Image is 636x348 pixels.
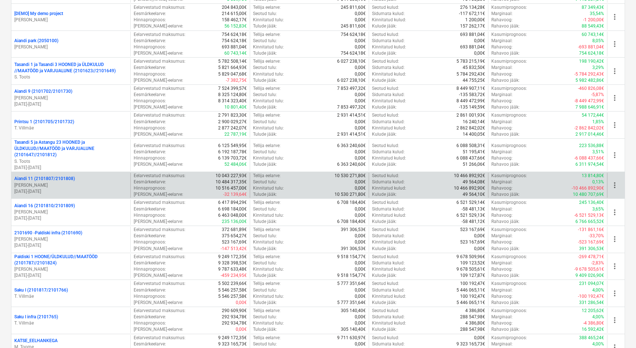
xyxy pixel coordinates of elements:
[134,38,166,44] p: Eesmärkeelarve :
[253,44,284,50] p: Kinnitatud tulu :
[14,230,82,236] p: 2101690 - Paldiski infra (2101690)
[253,143,281,149] p: Tellija eelarve :
[14,101,127,107] p: [DATE] - [DATE]
[253,125,284,131] p: Kinnitatud tulu :
[460,44,485,50] p: 693 881,04€
[462,206,485,212] p: -58 481,13€
[610,289,619,298] span: more_vert
[134,104,183,110] p: [PERSON_NAME]-eelarve :
[14,44,127,50] p: [PERSON_NAME]
[372,65,405,71] p: Sidumata kulud :
[216,173,247,179] p: 10 043 227,93€
[337,112,366,118] p: 2 931 414,51€
[372,149,405,155] p: Sidumata kulud :
[372,85,399,92] p: Seotud kulud :
[372,206,405,212] p: Sidumata kulud :
[610,235,619,243] span: more_vert
[14,165,127,171] p: [DATE] - [DATE]
[341,4,366,11] p: 245 811,60€
[253,191,277,198] p: Tulude jääk :
[459,104,485,110] p: -135 149,59€
[355,125,366,131] p: 0,00€
[134,112,185,118] p: Eelarvestatud maksumus :
[456,199,485,206] p: 6 521 529,14€
[592,119,604,125] p: 1,85%
[253,112,281,118] p: Tellija eelarve :
[463,131,485,138] p: 14 400,05€
[491,77,520,84] p: Rahavoo jääk :
[372,50,397,56] p: Kulude jääk :
[222,44,247,50] p: 693 881,04€
[491,17,513,23] p: Rahavoog :
[491,206,513,212] p: Marginaal :
[134,191,183,198] p: [PERSON_NAME]-eelarve :
[134,77,183,84] p: [PERSON_NAME]-eelarve :
[218,65,247,71] p: 5 821 664,93€
[463,149,485,155] p: 51 195,41€
[454,173,485,179] p: 10 466 892,92€
[134,206,166,212] p: Eesmärkeelarve :
[14,293,127,300] p: T. Villmäe
[573,191,604,198] p: 10 480 707,69€
[372,199,399,206] p: Seotud kulud :
[491,98,513,104] p: Rahavoog :
[491,32,527,38] p: Kasumiprognoos :
[134,149,166,155] p: Eesmärkeelarve :
[14,62,127,80] div: Tasandi 1 ja Tasandi 3 HOONED ja ÜLDKULUD //MAATÖÖD ja VARJUALUNE (2101623//2101649)S. Toots
[355,11,366,17] p: 0,00€
[134,65,166,71] p: Eesmärkeelarve :
[14,236,127,242] p: [PERSON_NAME]
[579,199,604,206] p: 245 136,40€
[372,98,406,104] p: Kinnitatud kulud :
[222,38,247,44] p: 754 624,18€
[14,88,127,107] div: Aiandi 9 (2101702/2101730)[PERSON_NAME][DATE]-[DATE]
[134,11,166,17] p: Eesmärkeelarve :
[610,12,619,21] span: more_vert
[14,74,127,80] p: S. Toots
[491,4,527,11] p: Kasumiprognoos :
[355,179,366,185] p: 0,00€
[253,17,284,23] p: Kinnitatud tulu :
[460,4,485,11] p: 276 134,28€
[14,272,127,279] p: [DATE] - [DATE]
[224,104,247,110] p: 10 801,40€
[355,38,366,44] p: 0,00€
[372,77,397,84] p: Kulude jääk :
[459,11,485,17] p: -117 672,11€
[592,206,604,212] p: 3,65%
[491,191,520,198] p: Rahavoo jääk :
[14,182,127,188] p: [PERSON_NAME]
[14,254,127,279] div: Paldiski 1 HOONE/ÜLDKULUD//MAATÖÖD (2101787//2101824)[PERSON_NAME][DATE]-[DATE]
[491,161,520,168] p: Rahavoo jääk :
[218,71,247,77] p: 5 829 047,68€
[460,23,485,29] p: 157 262,17€
[222,32,247,38] p: 754 624,18€
[224,23,247,29] p: 56 152,83€
[372,104,397,110] p: Kulude jääk :
[456,143,485,149] p: 6 088 508,31€
[592,179,604,185] p: 0,13%
[491,149,513,155] p: Marginaal :
[341,23,366,29] p: 245 811,60€
[14,158,127,165] p: S. Toots
[253,173,281,179] p: Tellija eelarve :
[134,179,166,185] p: Eesmärkeelarve :
[223,191,247,198] p: -32 139,64€
[134,125,166,131] p: Hinnaprognoos :
[582,4,604,11] p: 87 349,43€
[575,131,604,138] p: 2 917 014,46€
[355,185,366,191] p: 0,00€
[583,17,604,23] p: -1 200,00€
[491,23,520,29] p: Rahavoo jääk :
[463,119,485,125] p: 16 240,14€
[355,17,366,23] p: 0,00€
[253,131,277,138] p: Tulude jääk :
[474,38,485,44] p: 0,00€
[337,161,366,168] p: 6 363 240,60€
[454,185,485,191] p: 10 466 892,90€
[610,67,619,76] span: more_vert
[14,11,127,23] div: [DEMO] My demo project[PERSON_NAME]
[14,139,127,171] div: Tasandi 5 ja Astangu 23 HOONED ja ÜLDKULUD//MAATÖÖD ja VARJUALUNE (2101647//2101812)S. Toots[DATE...
[491,185,513,191] p: Rahavoog :
[491,58,527,65] p: Kasumiprognoos :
